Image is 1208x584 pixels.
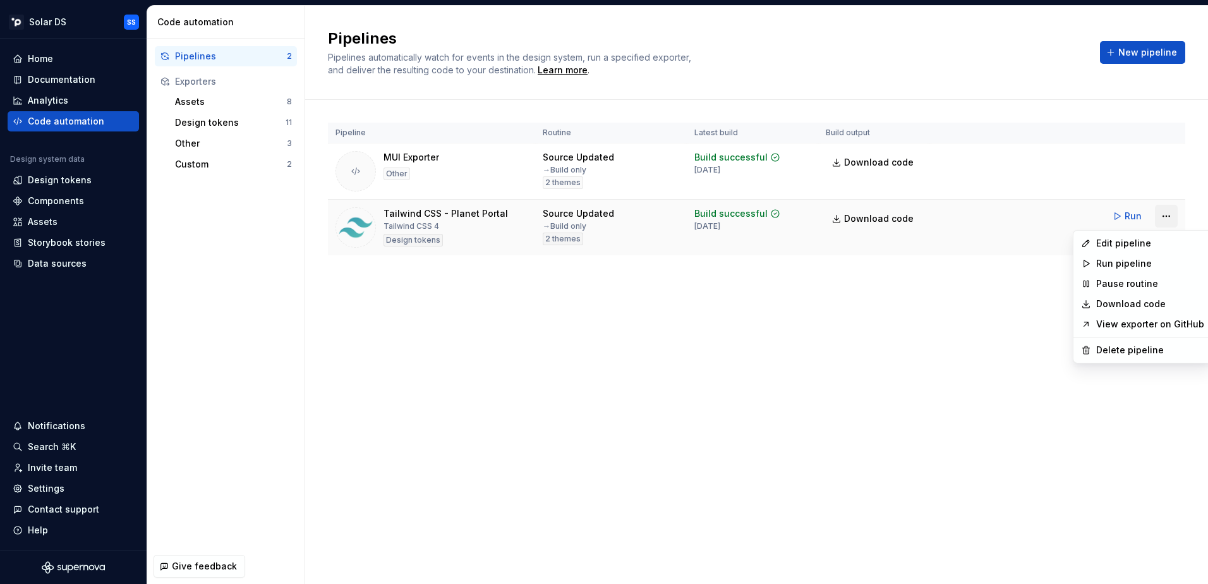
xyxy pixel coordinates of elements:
div: Edit pipeline [1096,237,1204,250]
div: Delete pipeline [1096,344,1204,356]
div: Run pipeline [1096,257,1204,270]
a: View exporter on GitHub [1096,318,1204,331]
a: Download code [1096,298,1204,310]
div: Pause routine [1096,277,1204,290]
